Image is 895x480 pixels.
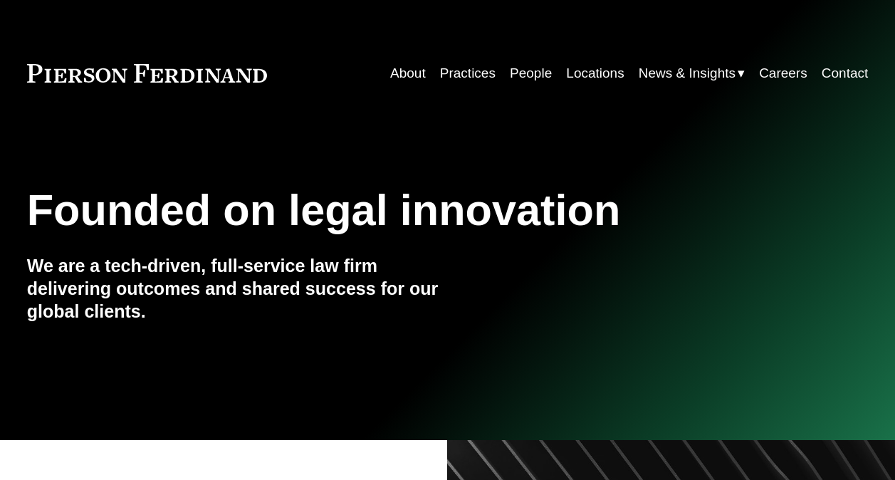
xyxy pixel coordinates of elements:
[822,60,868,87] a: Contact
[639,61,736,85] span: News & Insights
[639,60,745,87] a: folder dropdown
[759,60,807,87] a: Careers
[510,60,552,87] a: People
[566,60,624,87] a: Locations
[440,60,496,87] a: Practices
[27,255,448,323] h4: We are a tech-driven, full-service law firm delivering outcomes and shared success for our global...
[390,60,426,87] a: About
[27,185,728,235] h1: Founded on legal innovation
